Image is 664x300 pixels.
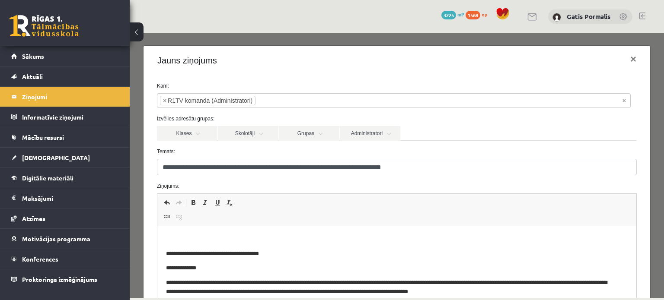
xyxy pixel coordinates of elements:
[21,82,514,89] label: Izvēlies adresātu grupas:
[43,164,55,175] a: Atkārtot (vadīšanas taustiņš+Y)
[494,14,514,38] button: ×
[22,255,58,263] span: Konferences
[11,148,119,167] a: [DEMOGRAPHIC_DATA]
[43,178,55,189] a: Atsaistīt
[22,73,43,80] span: Aktuāli
[27,93,88,107] a: Klases
[11,249,119,269] a: Konferences
[457,11,464,18] span: mP
[22,235,90,243] span: Motivācijas programma
[94,164,106,175] a: Noņemt stilus
[28,193,507,279] iframe: Bagātinātā teksta redaktors, wiswyg-editor-47433799133880-1760537924-882
[10,15,79,37] a: Rīgas 1. Tālmācības vidusskola
[22,107,119,127] legend: Informatīvie ziņojumi
[567,12,610,21] a: Gatis Pormalis
[33,63,37,72] span: ×
[441,11,464,18] a: 3225 mP
[22,174,73,182] span: Digitālie materiāli
[22,52,44,60] span: Sākums
[22,154,90,161] span: [DEMOGRAPHIC_DATA]
[82,164,94,175] a: Pasvītrojums (vadīšanas taustiņš+U)
[11,66,119,86] a: Aktuāli
[21,49,514,57] label: Kam:
[70,164,82,175] a: Slīpraksts (vadīšanas taustiņš+I)
[11,46,119,66] a: Sākums
[493,63,496,72] span: Noņemt visus vienumus
[22,87,119,107] legend: Ziņojumi
[11,87,119,107] a: Ziņojumi
[22,275,97,283] span: Proktoringa izmēģinājums
[466,11,480,19] span: 1568
[31,164,43,175] a: Atcelt (vadīšanas taustiņš+Z)
[11,127,119,147] a: Mācību resursi
[11,269,119,289] a: Proktoringa izmēģinājums
[22,133,64,141] span: Mācību resursi
[11,208,119,228] a: Atzīmes
[441,11,456,19] span: 3225
[57,164,70,175] a: Treknraksts (vadīšanas taustiņš+B)
[21,114,514,122] label: Temats:
[88,93,149,107] a: Skolotāji
[28,21,87,34] h4: Jauns ziņojums
[22,215,45,222] span: Atzīmes
[210,93,271,107] a: Administratori
[31,178,43,189] a: Saite (vadīšanas taustiņš+K)
[11,107,119,127] a: Informatīvie ziņojumi
[482,11,487,18] span: xp
[22,188,119,208] legend: Maksājumi
[11,168,119,188] a: Digitālie materiāli
[30,63,126,72] li: R1TV komanda (Administratori)
[552,13,561,22] img: Gatis Pormalis
[11,188,119,208] a: Maksājumi
[21,149,514,157] label: Ziņojums:
[149,93,210,107] a: Grupas
[11,229,119,249] a: Motivācijas programma
[466,11,492,18] a: 1568 xp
